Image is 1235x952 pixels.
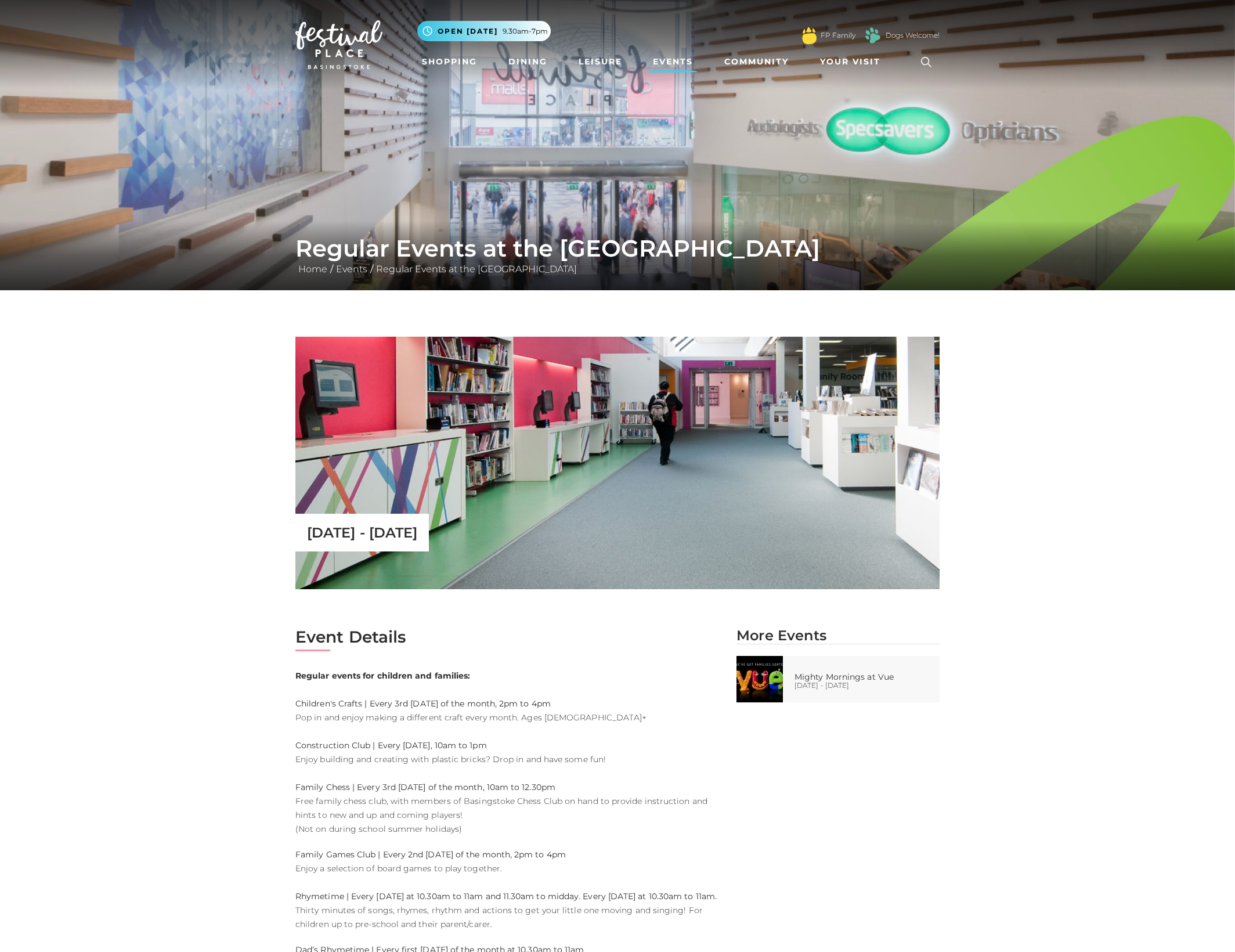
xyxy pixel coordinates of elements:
[417,21,551,41] button: Open [DATE] 9.30am-7pm
[295,891,717,901] strong: Rhymetime | Every [DATE] at 10.30am to 11am and 11.30am to midday. Every [DATE] at 10.30am to 11am.
[295,20,382,69] img: Festival Place Logo
[820,56,880,68] span: Your Visit
[795,672,905,682] p: Mighty Mornings at Vue
[295,848,719,931] p: Enjoy a selection of board games to play together. Thirty minutes of songs, rhymes, rhythm and ac...
[373,264,580,275] a: Regular Events at the [GEOGRAPHIC_DATA]
[503,26,548,37] span: 9.30am-7pm
[821,30,855,41] a: FP Family
[795,682,905,689] p: [DATE] - [DATE]
[287,235,948,276] div: / /
[295,670,470,681] strong: Regular events for children and families:
[736,627,940,644] h2: More Events
[295,849,566,860] strong: Family Games Club | Every 2nd [DATE] of the month, 2pm to 4pm
[295,740,487,751] strong: Construction Club | Every [DATE], 10am to 1pm
[307,524,417,541] p: [DATE] - [DATE]
[720,51,793,73] a: Community
[648,51,698,73] a: Events
[815,51,891,73] a: Your Visit
[295,670,551,709] strong: Children's Crafts | Every 3rd [DATE] of the month, 2pm to 4pm
[886,30,940,41] a: Dogs Welcome!
[295,782,555,792] strong: Family Chess | Every 3rd [DATE] of the month, 10am to 12.30pm
[504,51,552,73] a: Dining
[438,26,498,37] span: Open [DATE]
[295,669,719,836] p: Pop in and enjoy making a different craft every month. Ages [DEMOGRAPHIC_DATA]+ Enjoy building an...
[728,656,948,702] a: Mighty Mornings at Vue [DATE] - [DATE]
[295,627,719,647] h2: Event Details
[295,264,330,275] a: Home
[574,51,627,73] a: Leisure
[295,235,940,262] h1: Regular Events at the [GEOGRAPHIC_DATA]
[417,51,482,73] a: Shopping
[333,264,370,275] a: Events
